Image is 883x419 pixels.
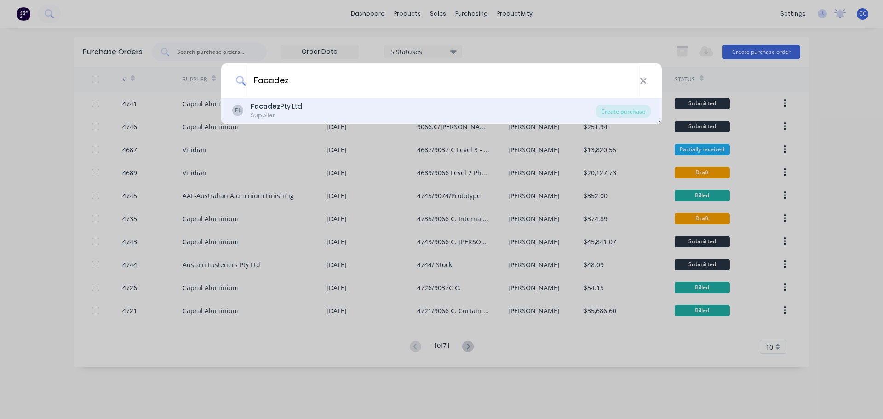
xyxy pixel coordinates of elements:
div: Create purchase [596,105,651,118]
div: Pty Ltd [251,102,302,111]
b: Facadez [251,102,281,111]
div: FL [232,105,243,116]
input: Enter a supplier name to create a new order... [246,63,640,98]
div: Supplier [251,111,302,120]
